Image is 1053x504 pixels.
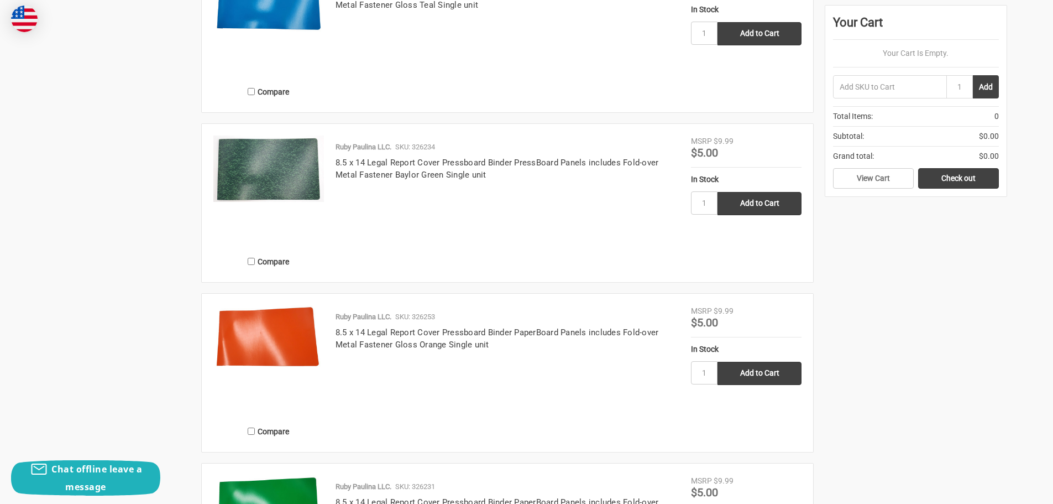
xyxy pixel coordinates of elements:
span: Chat offline leave a message [51,463,142,493]
a: 8.5 x 14 Legal Report Cover Pressboard Binder PaperBoard Panels includes Fold-over Metal Fastener... [336,328,659,350]
a: 8.5 x 14 Legal Report Cover Pressboard Binder PressBoard Panels includes Fold-over Metal Fastener... [213,136,324,246]
input: Add to Cart [717,362,801,385]
span: $9.99 [714,306,734,315]
p: SKU: 326231 [395,481,435,492]
div: MSRP [691,475,712,487]
input: Add to Cart [717,22,801,45]
div: In Stock [691,174,801,185]
input: Compare [248,88,255,95]
span: Total Items: [833,111,873,122]
a: 8.5 x 14 Legal Report Cover Pressboard Binder PaperBoard Panels includes Fold-over Metal Fastener... [213,305,324,416]
span: $5.00 [691,316,718,329]
a: Check out [918,168,999,189]
div: Your Cart [833,13,999,40]
label: Compare [213,422,324,440]
label: Compare [213,82,324,101]
img: 8.5 x 14 Legal Report Cover Pressboard Binder PaperBoard Panels includes Fold-over Metal Fastener... [213,305,324,371]
p: Ruby Paulina LLC. [336,311,391,323]
input: Compare [248,258,255,265]
button: Chat offline leave a message [11,460,160,496]
span: $5.00 [691,146,718,159]
span: $9.99 [714,476,734,485]
span: $0.00 [979,150,999,162]
div: In Stock [691,4,801,15]
img: duty and tax information for United States [11,6,38,32]
span: $0.00 [979,131,999,142]
a: View Cart [833,168,914,189]
div: MSRP [691,136,712,147]
span: $9.99 [714,137,734,146]
p: Ruby Paulina LLC. [336,142,391,153]
p: SKU: 326234 [395,142,435,153]
div: In Stock [691,344,801,355]
button: Add [973,75,999,98]
a: 8.5 x 14 Legal Report Cover Pressboard Binder PressBoard Panels includes Fold-over Metal Fastener... [336,158,659,180]
p: SKU: 326253 [395,311,435,323]
input: Add to Cart [717,192,801,215]
span: $5.00 [691,486,718,499]
p: Ruby Paulina LLC. [336,481,391,492]
div: MSRP [691,305,712,317]
p: Your Cart Is Empty. [833,48,999,59]
span: 0 [994,111,999,122]
span: Grand total: [833,150,874,162]
label: Compare [213,252,324,271]
span: Subtotal: [833,131,864,142]
input: Compare [248,428,255,435]
img: 8.5 x 14 Legal Report Cover Pressboard Binder PressBoard Panels includes Fold-over Metal Fastener... [213,136,324,201]
input: Add SKU to Cart [833,75,946,98]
